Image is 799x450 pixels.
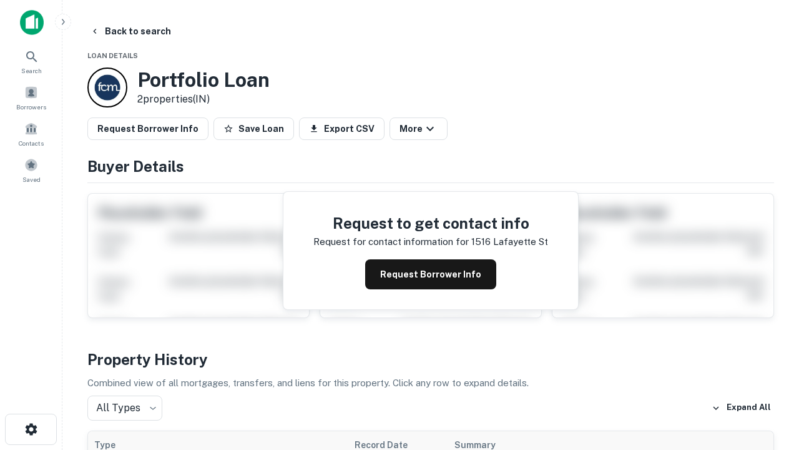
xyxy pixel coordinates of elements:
button: Back to search [85,20,176,42]
iframe: Chat Widget [737,350,799,410]
button: Request Borrower Info [365,259,496,289]
span: Search [21,66,42,76]
button: Export CSV [299,117,385,140]
button: Request Borrower Info [87,117,208,140]
p: 1516 lafayette st [471,234,548,249]
h3: Portfolio Loan [137,68,270,92]
h4: Property History [87,348,774,371]
a: Borrowers [4,81,59,114]
a: Saved [4,153,59,187]
h4: Request to get contact info [313,212,548,234]
button: More [390,117,448,140]
span: Loan Details [87,52,138,59]
div: All Types [87,396,162,421]
span: Saved [22,174,41,184]
h4: Buyer Details [87,155,774,177]
p: Combined view of all mortgages, transfers, and liens for this property. Click any row to expand d... [87,376,774,391]
button: Save Loan [213,117,294,140]
span: Borrowers [16,102,46,112]
p: 2 properties (IN) [137,92,270,107]
a: Search [4,44,59,78]
span: Contacts [19,138,44,148]
a: Contacts [4,117,59,151]
img: capitalize-icon.png [20,10,44,35]
p: Request for contact information for [313,234,469,249]
button: Expand All [708,399,774,417]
